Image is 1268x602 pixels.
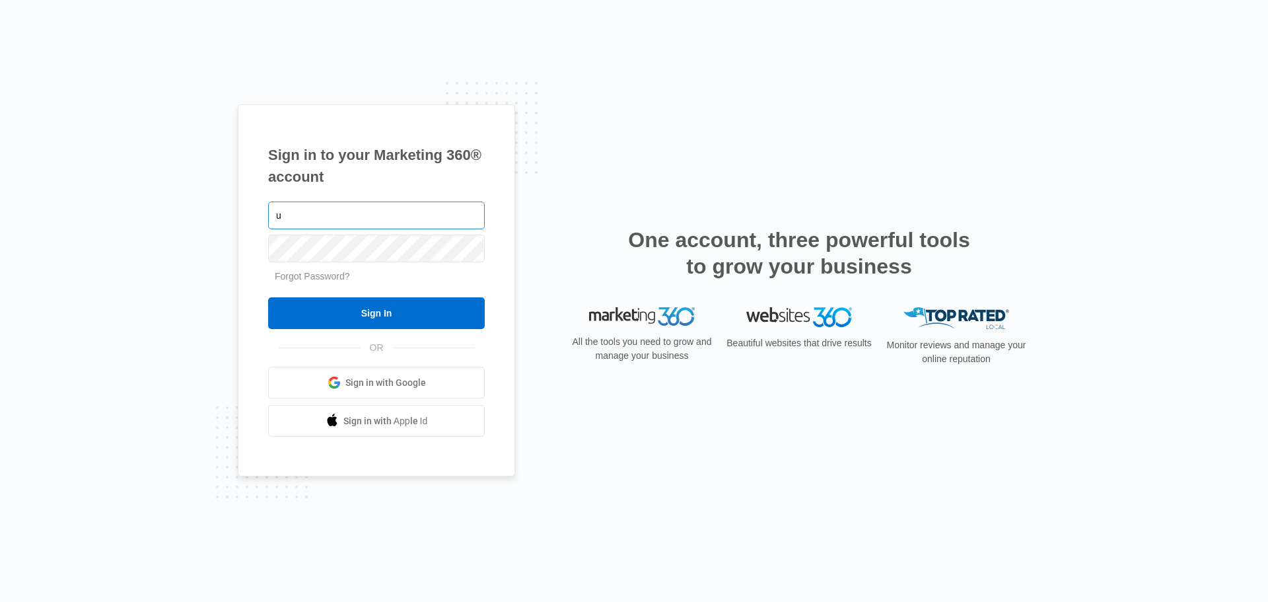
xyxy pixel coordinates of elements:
p: All the tools you need to grow and manage your business [568,335,716,363]
input: Sign In [268,297,485,329]
span: Sign in with Google [345,376,426,390]
img: Websites 360 [746,307,852,326]
a: Sign in with Google [268,367,485,398]
p: Monitor reviews and manage your online reputation [882,338,1030,366]
span: Sign in with Apple Id [343,414,428,428]
h1: Sign in to your Marketing 360® account [268,144,485,188]
img: Marketing 360 [589,307,695,326]
span: OR [361,341,393,355]
h2: One account, three powerful tools to grow your business [624,227,974,280]
input: Email [268,202,485,229]
a: Sign in with Apple Id [268,405,485,437]
p: Beautiful websites that drive results [725,336,873,350]
a: Forgot Password? [275,271,350,282]
img: Top Rated Local [903,307,1009,329]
